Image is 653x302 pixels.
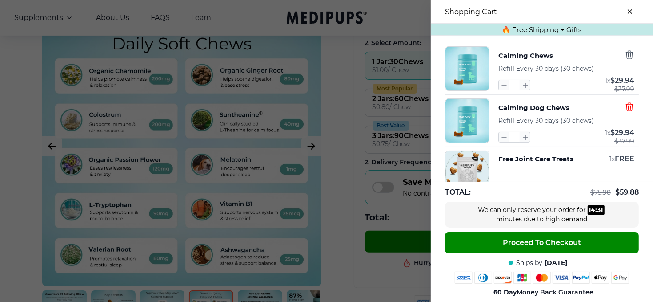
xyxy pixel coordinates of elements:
button: Calming Dog Chews [498,102,569,114]
span: $ 29.94 [610,76,634,85]
div: : [588,205,605,215]
span: $ 37.99 [614,138,634,145]
span: $ 59.88 [615,188,639,196]
span: $ 29.94 [610,128,634,137]
span: FREE [615,155,634,163]
div: We can only reserve your order for minutes due to high demand [475,205,609,224]
span: 1 x [605,77,610,85]
img: Calming Chews [445,47,489,90]
span: [DATE] [545,259,568,267]
div: 14 [589,205,596,215]
span: Proceed To Checkout [503,238,581,247]
h3: Shopping Cart [445,8,497,16]
img: jcb [513,272,531,284]
button: Calming Chews [498,50,553,61]
span: Money Back Guarantee [494,288,594,297]
span: 1 x [609,155,615,163]
span: 1 x [605,129,610,137]
span: Refill Every 30 days (30 chews) [498,117,594,125]
img: diners-club [474,272,492,284]
button: Free Joint Care Treats [498,154,573,164]
img: discover [494,272,512,284]
img: paypal [572,272,590,284]
img: apple [592,272,609,284]
img: amex [455,272,473,284]
span: Refill Every 30 days (30 chews) [498,65,594,73]
strong: 60 Day [494,288,517,296]
span: TOTAL: [445,188,471,197]
button: close-cart [621,3,639,20]
img: google [611,272,629,284]
span: $ 75.98 [590,188,611,196]
span: Ships by [517,259,543,267]
span: $ 37.99 [614,86,634,93]
img: Free Joint Care Treats [445,151,489,195]
span: 🔥 Free Shipping + Gifts [502,25,582,34]
button: Proceed To Checkout [445,232,639,253]
img: visa [553,272,570,284]
img: Calming Dog Chews [445,99,489,143]
div: 31 [597,205,603,215]
img: mastercard [533,272,551,284]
